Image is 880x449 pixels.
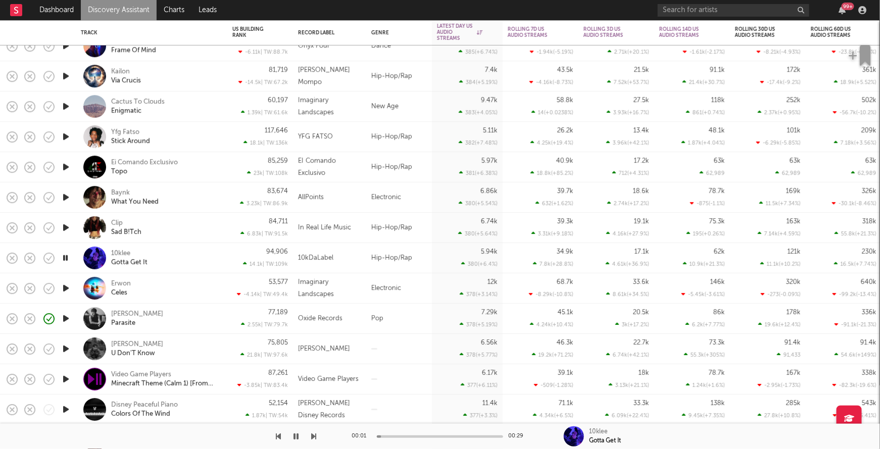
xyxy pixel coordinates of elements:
div: 45.1k [558,309,573,316]
div: 77,189 [268,309,288,316]
div: 63k [790,158,801,164]
div: YFG FATSO [298,131,333,143]
div: 22.7k [633,339,649,346]
div: 91.4k [860,339,876,346]
div: 640k [861,279,876,285]
div: 20.5k [633,309,649,316]
a: Parasite [111,319,135,328]
div: 11.1k ( +10.2 % ) [760,261,801,267]
div: Rolling 60D US Audio Streams [811,26,861,38]
div: 9.47k [481,97,498,104]
div: Genre [371,30,422,36]
div: 40.9k [556,158,573,164]
div: Gotta Get It [111,258,148,267]
div: 10kDaLabel [298,252,333,264]
div: 320k [786,279,801,285]
div: What You Need [111,197,159,207]
div: Hip-Hop/Rap [366,61,432,91]
a: Frame Of Mind [111,46,156,55]
div: 4.25k ( +19.4 % ) [530,139,573,146]
div: Gotta Get It [589,436,621,445]
a: Disney Peaceful Piano [111,401,178,410]
div: 55.3k ( +305 % ) [684,352,725,358]
div: Hip-Hop/Rap [366,213,432,243]
div: Baynk [111,188,130,197]
div: Hip-Hop/Rap [366,122,432,152]
div: -37.2k ( -6.41 % ) [833,412,876,419]
div: 377 ( +3.3 % ) [463,412,498,419]
div: 6.2k ( +7.77 % ) [686,321,725,328]
a: U Don'T Know [111,349,155,358]
div: 62,989 [775,170,801,176]
div: 5.94k [481,248,498,255]
div: 91.1k [710,67,725,73]
a: Celes [111,288,127,297]
div: 138k [711,400,725,407]
div: 6.83k | TW: 91.5k [232,230,288,237]
div: [PERSON_NAME] [111,310,163,319]
a: Yfg Fatso [111,128,139,137]
div: Onyx Four [298,40,330,52]
div: -509 ( -1.28 % ) [534,382,573,388]
div: 62,989 [851,170,876,176]
div: 632 ( +1.62 % ) [535,200,573,207]
div: 163k [787,218,801,225]
div: 3.31k ( +9.18 % ) [531,230,573,237]
div: Imaginary Landscapes [298,94,361,119]
div: 39.3k [557,218,573,225]
div: Rolling 14D US Audio Streams [659,26,710,38]
div: 384 ( +5.19 % ) [459,79,498,85]
div: 9.45k ( +7.35 % ) [682,412,725,419]
div: 43.5k [557,67,573,73]
div: 3k ( +17.2 % ) [615,321,649,328]
div: 1.39k | TW: 61.6k [232,109,288,116]
div: -1.61k ( -2.17 % ) [683,48,725,55]
a: Erwon [111,279,131,288]
div: 3.93k ( +16.7 % ) [607,109,649,116]
div: 23k | TW: 108k [232,170,288,176]
div: 383 ( +4.05 % ) [459,109,498,116]
div: Record Label [298,30,346,36]
div: 7.52k ( +53.7 % ) [607,79,649,85]
div: 10klee [111,249,130,258]
div: 861 ( +0.74 % ) [686,109,725,116]
div: 86k [713,309,725,316]
a: Enigmatic [111,107,141,116]
div: Oxide Records [298,313,343,325]
div: 34.9k [557,248,573,255]
div: 252k [787,97,801,104]
div: 8.61k ( +34.5 % ) [606,291,649,297]
div: 712 ( +4.31 % ) [612,170,649,176]
div: Video Game Players [298,373,359,385]
div: 502k [862,97,876,104]
div: 172k [787,67,801,73]
a: Via Crucis [111,76,141,85]
div: 73.3k [709,339,725,346]
div: 318k [862,218,876,225]
div: 11.4k [482,400,498,407]
div: 7.4k [485,67,498,73]
div: -8.21k ( -4.93 % ) [757,48,801,55]
div: 118k [711,97,725,104]
div: 18.6k [633,188,649,194]
a: Ei Comando Exclusivo [111,158,178,167]
div: 7.8k ( +28.8 % ) [533,261,573,267]
div: 361k [862,67,876,73]
div: -273 ( -0.09 % ) [761,291,801,297]
div: 12k [487,279,498,285]
div: 378 ( +5.77 % ) [460,352,498,358]
div: -99.2k ( -13.4 % ) [833,291,876,297]
div: 16.5k ( +7.74 % ) [834,261,876,267]
div: 1.87k ( +4.04 % ) [681,139,725,146]
a: Cactus To Clouds [111,97,165,107]
div: 146k [710,279,725,285]
div: Rolling 3D US Audio Streams [583,26,634,38]
div: 121k [788,248,801,255]
div: 543k [862,400,876,407]
a: Video Game Players [111,370,171,379]
div: -6.11k | TW: 88.7k [232,48,288,55]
